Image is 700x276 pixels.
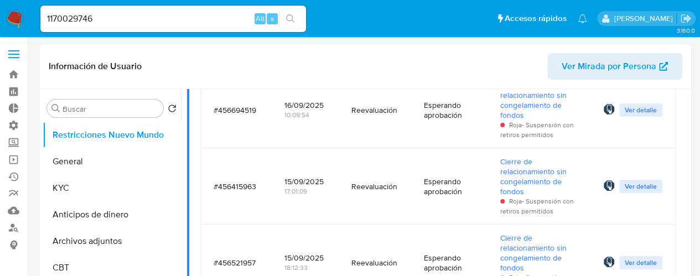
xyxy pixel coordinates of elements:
p: zoe.breuer@mercadolibre.com [614,13,676,24]
span: Ver Mirada por Persona [562,53,656,80]
a: Salir [680,13,692,24]
span: Accesos rápidos [505,13,567,24]
button: Volver al orden por defecto [168,104,177,116]
button: search-icon [279,11,302,27]
button: Archivos adjuntos [43,228,181,254]
input: Buscar [63,104,159,114]
button: Ver Mirada por Persona [547,53,682,80]
button: Anticipos de dinero [43,201,181,228]
button: Buscar [51,104,60,113]
a: Notificaciones [578,14,587,23]
button: KYC [43,175,181,201]
button: Restricciones Nuevo Mundo [43,122,181,148]
input: Buscar usuario o caso... [40,12,306,26]
button: General [43,148,181,175]
h1: Información de Usuario [49,61,142,72]
span: Alt [256,13,265,24]
span: s [271,13,274,24]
